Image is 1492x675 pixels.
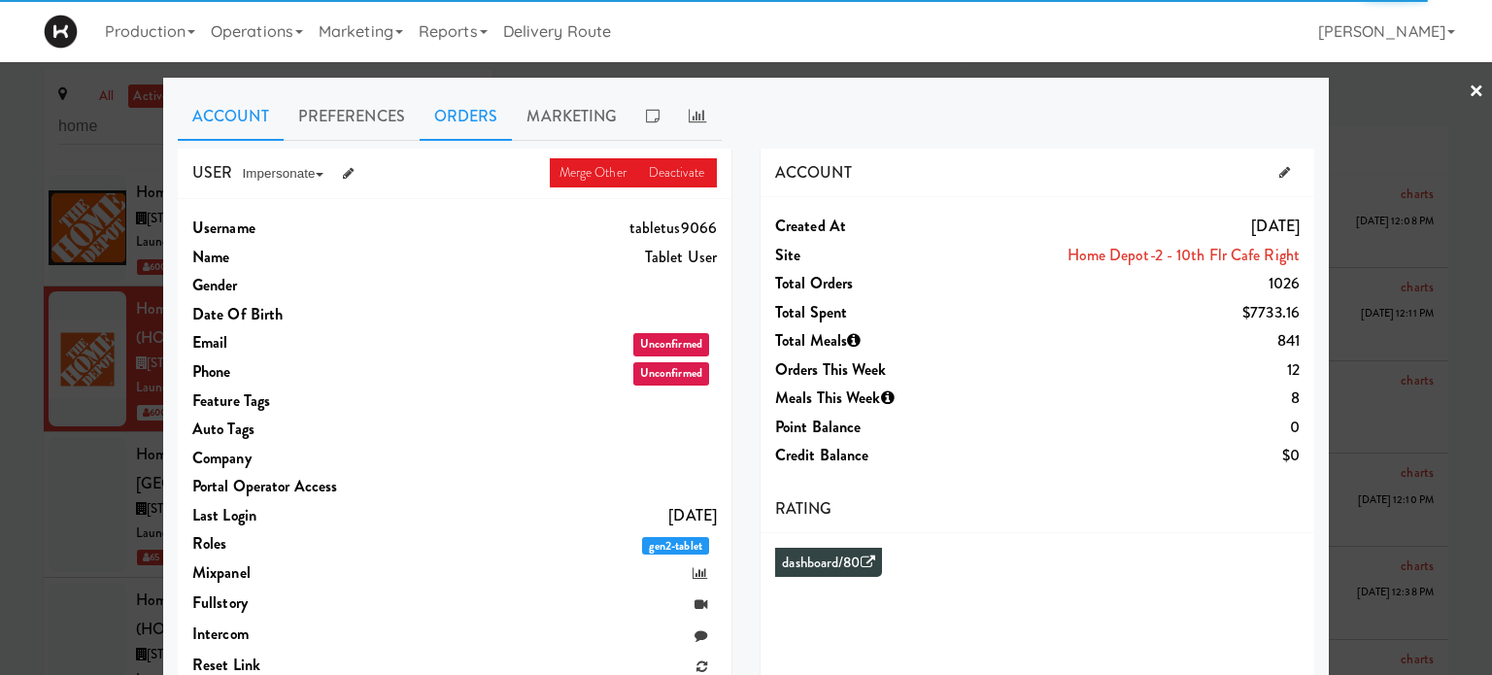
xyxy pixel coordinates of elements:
span: Unconfirmed [633,362,709,386]
dd: $7733.16 [985,298,1300,327]
a: Preferences [284,92,420,141]
span: gen2-tablet [642,537,709,555]
img: Micromart [44,15,78,49]
dt: Intercom [192,620,402,649]
dd: 12 [985,355,1300,385]
a: Merge Other [550,158,639,187]
dt: Site [775,241,985,270]
dt: Created at [775,212,985,241]
span: Unconfirmed [633,333,709,356]
dd: 8 [985,384,1300,413]
dt: Date Of Birth [192,300,402,329]
dt: Name [192,243,402,272]
dt: Meals This Week [775,384,985,413]
span: RATING [775,497,832,520]
a: Account [178,92,284,141]
dt: Point Balance [775,413,985,442]
dt: Phone [192,357,402,387]
a: Deactivate [639,158,717,187]
dt: Fullstory [192,589,402,618]
dt: Last login [192,501,402,530]
a: Home Depot-2 - 10th Flr Cafe Right [1068,244,1300,266]
dd: $0 [985,441,1300,470]
dt: Total Spent [775,298,985,327]
dd: 841 [985,326,1300,355]
dt: Total Meals [775,326,985,355]
dt: Gender [192,271,402,300]
dt: Feature Tags [192,387,402,416]
span: ACCOUNT [775,161,852,184]
dt: Orders This Week [775,355,985,385]
dd: 0 [985,413,1300,442]
dd: [DATE] [402,501,717,530]
dt: Company [192,444,402,473]
dd: tabletus9066 [402,214,717,243]
dt: Credit Balance [775,441,985,470]
a: Marketing [512,92,631,141]
dt: Mixpanel [192,558,402,588]
dt: Auto Tags [192,415,402,444]
dt: Email [192,328,402,357]
dd: 1026 [985,269,1300,298]
dd: Tablet User [402,243,717,272]
dt: Username [192,214,402,243]
span: USER [192,161,232,184]
a: × [1469,62,1484,122]
dt: Portal Operator Access [192,472,402,501]
a: Orders [420,92,513,141]
dd: [DATE] [985,212,1300,241]
dt: Roles [192,529,402,558]
a: dashboard/80 [782,553,874,573]
button: Impersonate [232,159,332,188]
dt: Total Orders [775,269,985,298]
